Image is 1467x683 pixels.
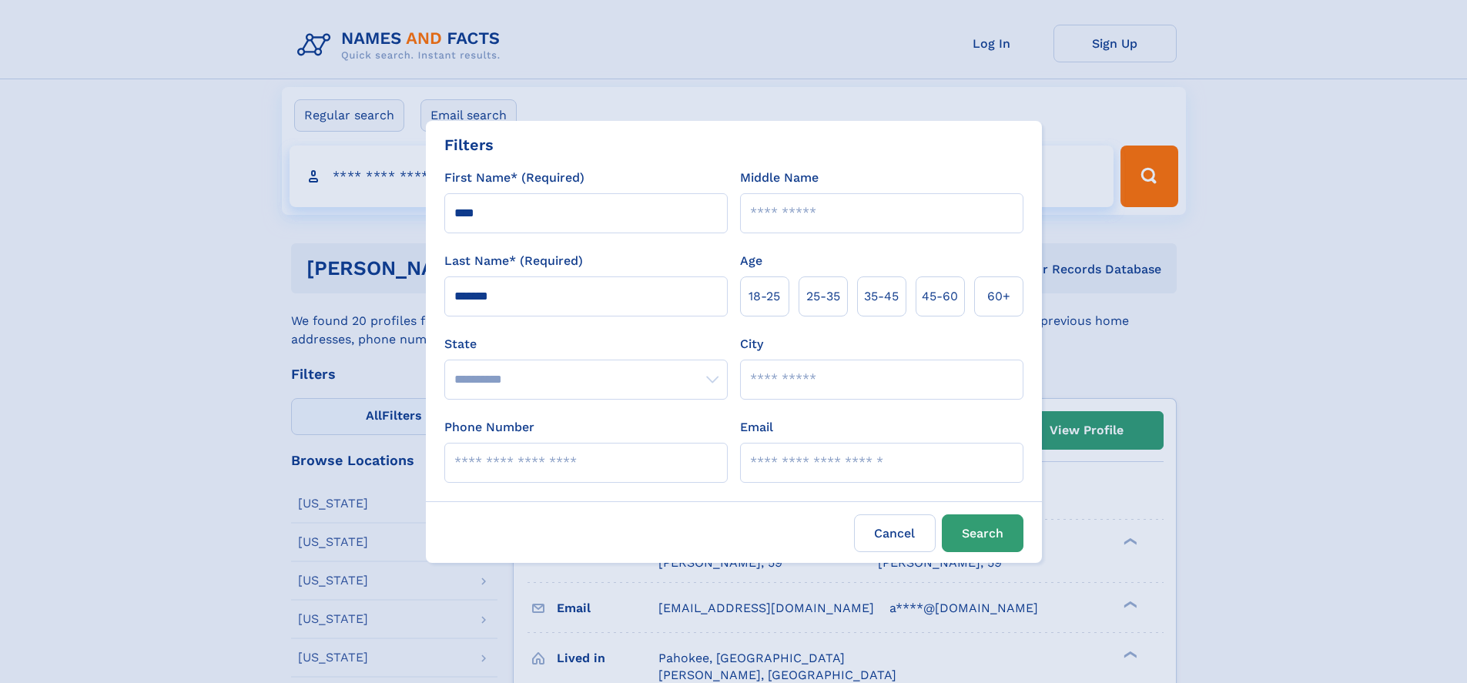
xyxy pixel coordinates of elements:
[444,252,583,270] label: Last Name* (Required)
[806,287,840,306] span: 25‑35
[740,418,773,437] label: Email
[987,287,1010,306] span: 60+
[864,287,899,306] span: 35‑45
[444,335,728,353] label: State
[444,169,584,187] label: First Name* (Required)
[740,169,819,187] label: Middle Name
[740,335,763,353] label: City
[740,252,762,270] label: Age
[749,287,780,306] span: 18‑25
[444,133,494,156] div: Filters
[854,514,936,552] label: Cancel
[942,514,1023,552] button: Search
[444,418,534,437] label: Phone Number
[922,287,958,306] span: 45‑60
